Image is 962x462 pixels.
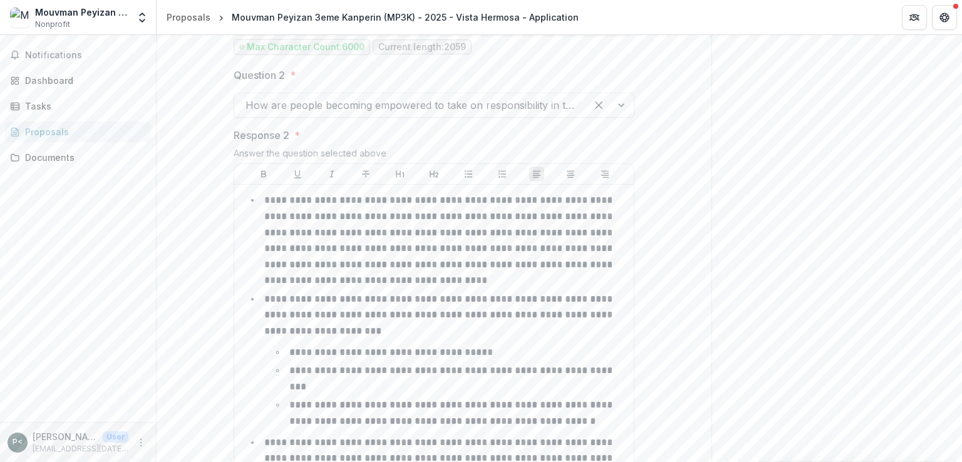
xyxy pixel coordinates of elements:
div: Pierre Noel <pierre.noel@tbf.org> <pierre.noel@tbf.org> <pierre.noel@tbf.org> <pierre.noel@tbf.org> [13,438,23,446]
a: Dashboard [5,70,151,91]
a: Tasks [5,96,151,116]
button: More [133,435,148,450]
div: Tasks [25,100,141,113]
img: Mouvman Peyizan 3eme Kanperin (MP3K) [10,8,30,28]
span: Notifications [25,50,146,61]
button: Italicize [324,167,339,182]
nav: breadcrumb [162,8,584,26]
a: Proposals [5,121,151,142]
span: Nonprofit [35,19,70,30]
p: Max Character Count: 6000 [247,42,365,53]
a: Proposals [162,8,215,26]
button: Ordered List [495,167,510,182]
p: Response 2 [234,128,289,143]
button: Bullet List [461,167,476,182]
div: Mouvman Peyizan 3eme Kanperin (MP3K) - 2025 - Vista Hermosa - Application [232,11,579,24]
p: Current length: 2059 [378,42,466,53]
p: User [103,431,128,443]
a: Documents [5,147,151,168]
div: Documents [25,151,141,164]
button: Underline [290,167,305,182]
button: Align Left [529,167,544,182]
div: Mouvman Peyizan 3eme Kanperin (MP3K) [35,6,128,19]
div: Dashboard [25,74,141,87]
button: Align Right [597,167,613,182]
div: Proposals [167,11,210,24]
button: Align Center [563,167,578,182]
button: Get Help [932,5,957,30]
button: Open entity switcher [133,5,151,30]
button: Heading 1 [393,167,408,182]
button: Strike [358,167,373,182]
button: Heading 2 [427,167,442,182]
button: Partners [902,5,927,30]
p: [PERSON_NAME][DATE] <[EMAIL_ADDRESS][DATE][DOMAIN_NAME]> <[DOMAIN_NAME][EMAIL_ADDRESS][DATE][DOMA... [33,430,98,443]
p: Question 2 [234,68,285,83]
div: Answer the question selected above [234,148,634,163]
div: Proposals [25,125,141,138]
button: Notifications [5,45,151,65]
p: [EMAIL_ADDRESS][DATE][DOMAIN_NAME] [33,443,128,454]
div: Clear selected options [589,95,609,115]
button: Bold [256,167,271,182]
